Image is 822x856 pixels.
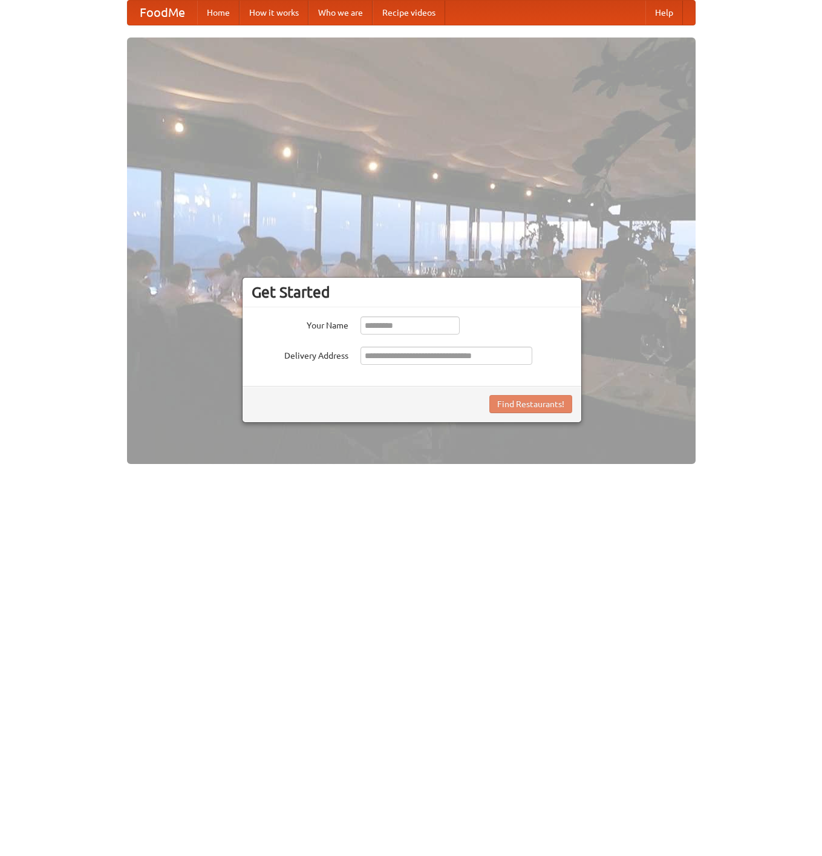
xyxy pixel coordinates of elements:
[197,1,240,25] a: Home
[252,283,572,301] h3: Get Started
[240,1,308,25] a: How it works
[252,316,348,332] label: Your Name
[645,1,683,25] a: Help
[252,347,348,362] label: Delivery Address
[373,1,445,25] a: Recipe videos
[128,1,197,25] a: FoodMe
[308,1,373,25] a: Who we are
[489,395,572,413] button: Find Restaurants!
